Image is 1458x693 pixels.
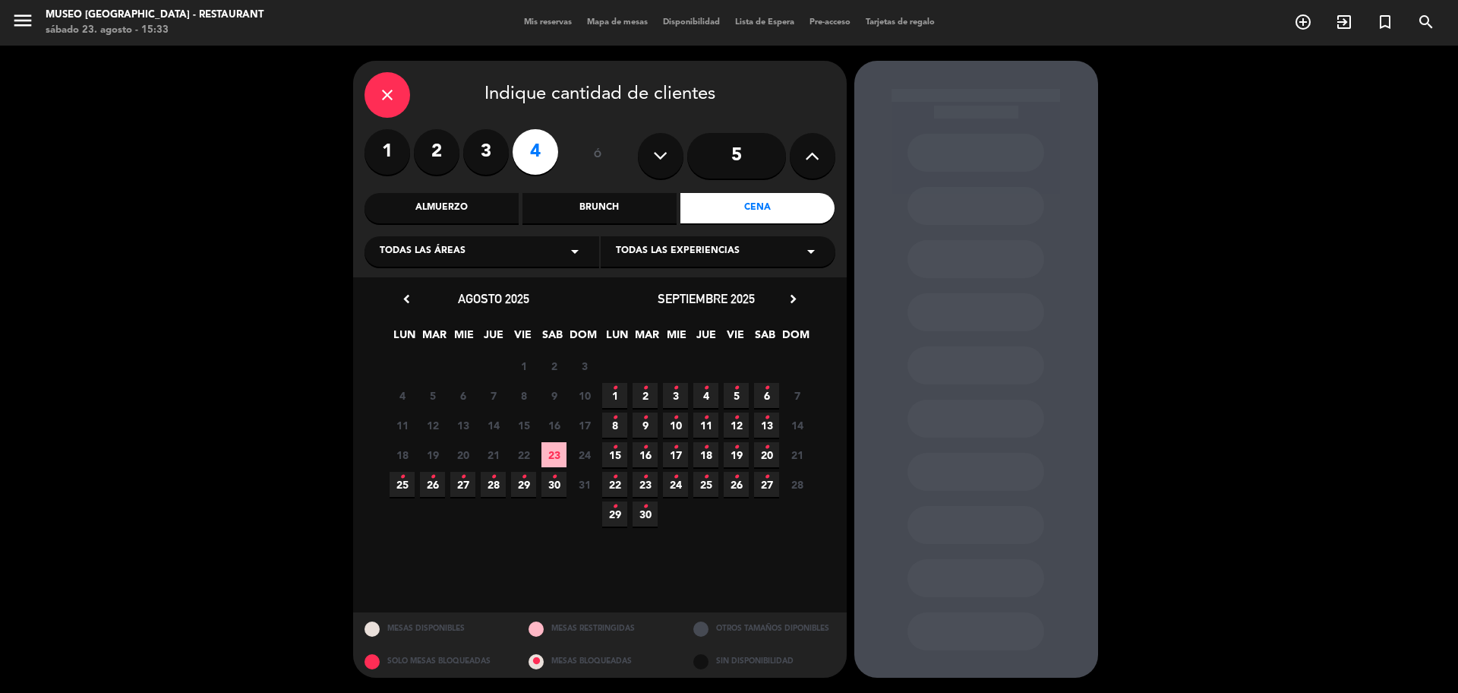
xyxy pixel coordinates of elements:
div: MESAS DISPONIBLES [353,612,518,645]
i: • [764,465,769,489]
i: • [734,465,739,489]
div: MESAS RESTRINGIDAS [517,612,682,645]
span: MAR [421,326,447,351]
span: 7 [784,383,809,408]
span: 29 [511,472,536,497]
i: • [491,465,496,489]
span: MAR [634,326,659,351]
span: 10 [572,383,597,408]
span: 20 [754,442,779,467]
span: 23 [633,472,658,497]
i: • [673,435,678,460]
span: SAB [540,326,565,351]
i: menu [11,9,34,32]
span: 2 [633,383,658,408]
span: 16 [541,413,566,438]
label: 3 [463,129,509,175]
i: • [764,406,769,430]
span: 3 [663,383,688,408]
i: • [673,406,678,430]
div: MESAS BLOQUEADAS [517,645,682,678]
i: • [551,465,557,489]
span: VIE [723,326,748,351]
i: • [642,495,648,519]
span: Todas las áreas [380,244,465,259]
span: 4 [693,383,718,408]
i: • [642,465,648,489]
span: JUE [693,326,718,351]
span: 22 [602,472,627,497]
i: add_circle_outline [1294,13,1312,31]
span: Lista de Espera [727,18,802,27]
span: 12 [724,413,749,438]
span: 17 [663,442,688,467]
button: menu [11,9,34,37]
span: septiembre 2025 [658,291,755,306]
span: 24 [663,472,688,497]
span: 4 [390,383,415,408]
i: chevron_left [399,291,415,307]
span: 30 [633,502,658,527]
span: 19 [420,442,445,467]
i: • [703,465,708,489]
i: • [430,465,435,489]
div: OTROS TAMAÑOS DIPONIBLES [682,612,847,645]
i: • [642,376,648,400]
div: Indique cantidad de clientes [364,72,835,118]
label: 4 [513,129,558,175]
i: • [734,406,739,430]
i: • [764,376,769,400]
span: 26 [724,472,749,497]
div: SOLO MESAS BLOQUEADAS [353,645,518,678]
span: 15 [511,413,536,438]
span: 27 [754,472,779,497]
span: 19 [724,442,749,467]
i: chevron_right [785,291,801,307]
span: 5 [420,383,445,408]
i: • [703,435,708,460]
span: 12 [420,413,445,438]
i: arrow_drop_down [566,242,584,261]
span: SAB [753,326,778,351]
i: • [673,465,678,489]
span: 21 [784,442,809,467]
i: • [642,406,648,430]
span: 28 [481,472,506,497]
span: 8 [602,413,627,438]
div: Museo [GEOGRAPHIC_DATA] - Restaurant [46,8,264,23]
i: • [642,435,648,460]
span: 26 [420,472,445,497]
span: DOM [782,326,807,351]
i: exit_to_app [1335,13,1353,31]
span: DOM [570,326,595,351]
span: 28 [784,472,809,497]
span: 14 [784,413,809,438]
span: Disponibilidad [655,18,727,27]
div: SIN DISPONIBILIDAD [682,645,847,678]
i: • [703,406,708,430]
i: • [521,465,526,489]
span: MIE [664,326,689,351]
i: arrow_drop_down [802,242,820,261]
span: JUE [481,326,506,351]
i: • [612,495,617,519]
span: Mapa de mesas [579,18,655,27]
span: agosto 2025 [458,291,529,306]
i: • [703,376,708,400]
span: 15 [602,442,627,467]
span: 25 [390,472,415,497]
i: close [378,86,396,104]
span: 1 [511,353,536,378]
span: 31 [572,472,597,497]
span: 14 [481,413,506,438]
i: search [1417,13,1435,31]
label: 1 [364,129,410,175]
span: 29 [602,502,627,527]
span: 18 [693,442,718,467]
span: 13 [754,413,779,438]
span: 9 [633,413,658,438]
div: ó [573,129,623,182]
div: Brunch [522,193,677,223]
span: 30 [541,472,566,497]
span: 16 [633,442,658,467]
